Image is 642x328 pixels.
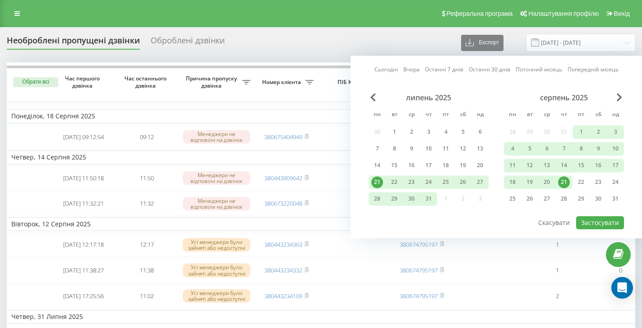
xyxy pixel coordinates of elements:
div: 22 [575,176,587,188]
div: сб 2 серп 2025 р. [590,125,607,139]
a: Останні 7 днів [425,66,463,74]
div: 19 [457,159,469,171]
div: сб 12 лип 2025 р. [454,142,471,155]
div: пт 11 лип 2025 р. [437,142,454,155]
a: Поточний місяць [516,66,562,74]
div: 10 [423,143,434,155]
div: нд 31 серп 2025 р. [607,192,624,206]
div: ср 16 лип 2025 р. [403,159,420,172]
span: Причина пропуску дзвінка [183,75,242,89]
div: 4 [440,126,452,138]
div: нд 13 лип 2025 р. [471,142,489,155]
div: 27 [541,193,553,205]
div: 28 [558,193,570,205]
td: [DATE] 17:25:56 [52,284,115,308]
div: 21 [558,176,570,188]
div: 24 [610,176,621,188]
div: Менеджери не відповіли на дзвінок [183,197,250,211]
div: вт 1 лип 2025 р. [386,125,403,139]
div: чт 28 серп 2025 р. [555,192,573,206]
div: 23 [592,176,604,188]
div: 22 [388,176,400,188]
div: вт 5 серп 2025 р. [521,142,538,155]
abbr: понеділок [506,108,519,122]
td: 2 [526,284,589,308]
div: пт 18 лип 2025 р. [437,159,454,172]
td: 11:38 [115,258,178,282]
div: 29 [388,193,400,205]
abbr: п’ятниця [439,108,453,122]
div: чт 31 лип 2025 р. [420,192,437,206]
span: Previous Month [370,93,376,101]
div: пт 29 серп 2025 р. [573,192,590,206]
button: Обрати всі [13,77,58,87]
div: чт 24 лип 2025 р. [420,175,437,189]
div: 15 [388,159,400,171]
div: сб 16 серп 2025 р. [590,159,607,172]
div: липень 2025 [369,93,489,102]
div: сб 19 лип 2025 р. [454,159,471,172]
div: нд 10 серп 2025 р. [607,142,624,155]
div: 3 [610,126,621,138]
div: ср 30 лип 2025 р. [403,192,420,206]
div: Менеджери не відповіли на дзвінок [183,130,250,144]
div: пт 22 серп 2025 р. [573,175,590,189]
td: [DATE] 09:12:54 [52,125,115,149]
div: Усі менеджери були зайняті або недоступні [183,289,250,303]
a: Попередній місяць [568,66,619,74]
div: чт 10 лип 2025 р. [420,142,437,155]
a: 380674795197 [400,292,438,300]
div: 30 [406,193,417,205]
div: 14 [371,159,383,171]
div: 13 [474,143,486,155]
div: 25 [440,176,452,188]
abbr: середа [540,108,554,122]
a: 380443234332 [264,266,302,274]
div: нд 20 лип 2025 р. [471,159,489,172]
button: Експорт [461,35,503,51]
div: 17 [610,159,621,171]
div: 6 [541,143,553,155]
div: ср 9 лип 2025 р. [403,142,420,155]
abbr: субота [456,108,470,122]
div: 14 [558,159,570,171]
div: 21 [371,176,383,188]
div: вт 12 серп 2025 р. [521,159,538,172]
div: 9 [406,143,417,155]
div: 29 [575,193,587,205]
div: 7 [558,143,570,155]
div: ср 27 серп 2025 р. [538,192,555,206]
div: Оброблені дзвінки [151,36,225,50]
div: 25 [507,193,518,205]
div: вт 19 серп 2025 р. [521,175,538,189]
div: пн 21 лип 2025 р. [369,175,386,189]
a: 380443234109 [264,292,302,300]
span: Реферальна програма [447,10,513,17]
td: 11:32 [115,192,178,216]
a: 380675404949 [264,133,302,141]
div: пн 7 лип 2025 р. [369,142,386,155]
div: 20 [474,159,486,171]
div: 8 [575,143,587,155]
div: чт 14 серп 2025 р. [555,159,573,172]
div: нд 17 серп 2025 р. [607,159,624,172]
td: 1 [526,258,589,282]
div: Усі менеджери були зайняті або недоступні [183,263,250,277]
div: сб 5 лип 2025 р. [454,125,471,139]
div: 11 [507,159,518,171]
button: Скасувати [533,216,575,229]
a: 380674795197 [400,266,438,274]
div: 9 [592,143,604,155]
button: Застосувати [576,216,624,229]
div: вт 22 лип 2025 р. [386,175,403,189]
div: пт 15 серп 2025 р. [573,159,590,172]
abbr: неділя [609,108,622,122]
div: 1 [575,126,587,138]
div: 11 [440,143,452,155]
div: 6 [474,126,486,138]
div: 12 [457,143,469,155]
td: 12:17 [115,233,178,257]
a: Останні 30 днів [469,66,510,74]
div: 5 [524,143,536,155]
div: 7 [371,143,383,155]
